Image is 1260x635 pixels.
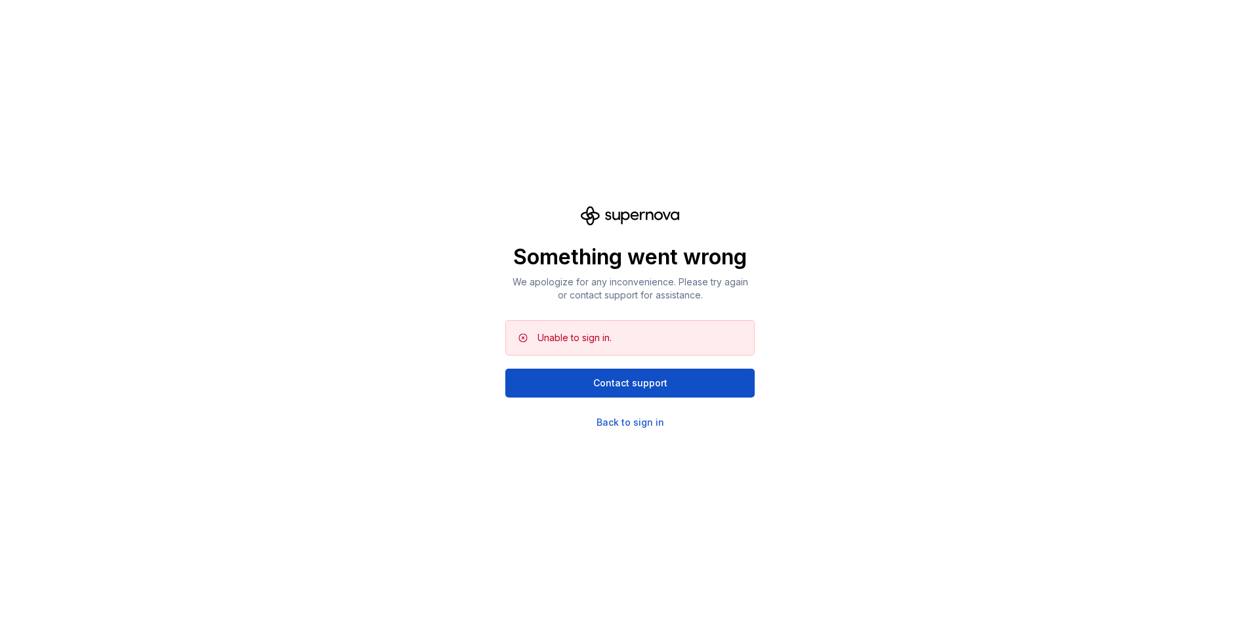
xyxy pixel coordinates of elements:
p: We apologize for any inconvenience. Please try again or contact support for assistance. [505,276,755,302]
span: Contact support [593,377,667,390]
a: Back to sign in [597,416,664,429]
div: Unable to sign in. [537,331,612,344]
button: Contact support [505,369,755,398]
p: Something went wrong [505,244,755,270]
